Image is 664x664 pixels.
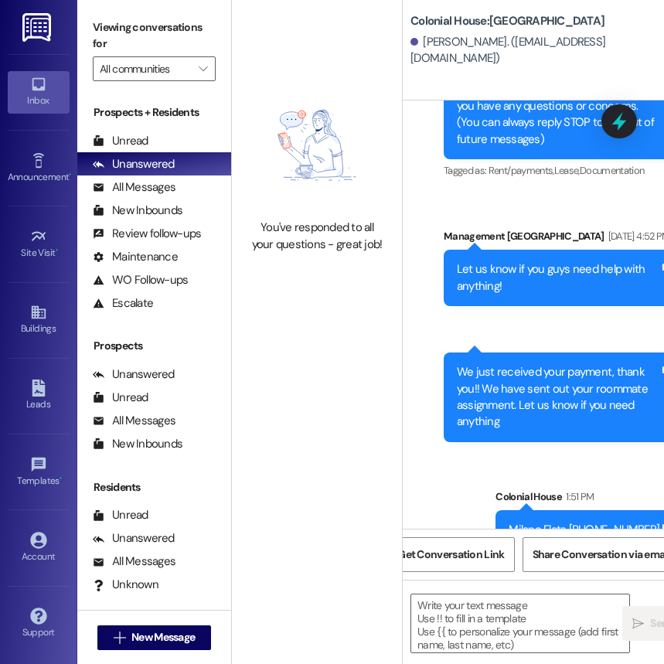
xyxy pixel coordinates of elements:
div: Let us know if you guys need help with anything! [457,261,659,295]
img: empty-state [249,79,385,212]
div: Review follow-ups [93,226,201,242]
span: New Message [131,629,195,645]
i:  [199,63,207,75]
div: All Messages [93,179,175,196]
span: Lease , [554,164,580,177]
div: Unanswered [93,530,175,547]
i:  [114,632,125,644]
span: Get Conversation Link [397,547,504,563]
div: New Inbounds [93,436,182,452]
a: Inbox [8,71,70,113]
span: • [56,245,58,256]
div: Prospects [77,338,231,354]
div: Milano Flats [PHONE_NUMBER] [509,522,659,538]
button: Get Conversation Link [387,537,514,572]
div: Maintenance [93,249,178,265]
div: Unread [93,133,148,149]
a: Buildings [8,299,70,341]
i:  [632,618,644,630]
div: You've responded to all your questions - great job! [249,220,385,253]
div: Unanswered [93,366,175,383]
span: • [69,169,71,180]
b: Colonial House: [GEOGRAPHIC_DATA] [410,13,604,29]
a: Support [8,603,70,645]
img: ResiDesk Logo [22,13,54,42]
a: Leads [8,375,70,417]
a: Templates • [8,451,70,493]
div: Unread [93,507,148,523]
div: New Inbounds [93,203,182,219]
div: Prospects + Residents [77,104,231,121]
span: Documentation [580,164,645,177]
div: Unread [93,390,148,406]
label: Viewing conversations for [93,15,216,56]
a: Site Visit • [8,223,70,265]
a: Account [8,527,70,569]
div: We just received your payment, thank you!! We have sent out your roommate assignment. Let us know... [457,364,659,431]
input: All communities [100,56,191,81]
div: Unknown [93,577,158,593]
span: • [60,473,62,484]
div: Escalate [93,295,153,312]
span: Rent/payments , [489,164,554,177]
div: All Messages [93,553,175,570]
div: Unanswered [93,156,175,172]
div: 1:51 PM [562,489,594,505]
button: New Message [97,625,212,650]
div: WO Follow-ups [93,272,188,288]
div: Residents [77,479,231,495]
div: All Messages [93,413,175,429]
